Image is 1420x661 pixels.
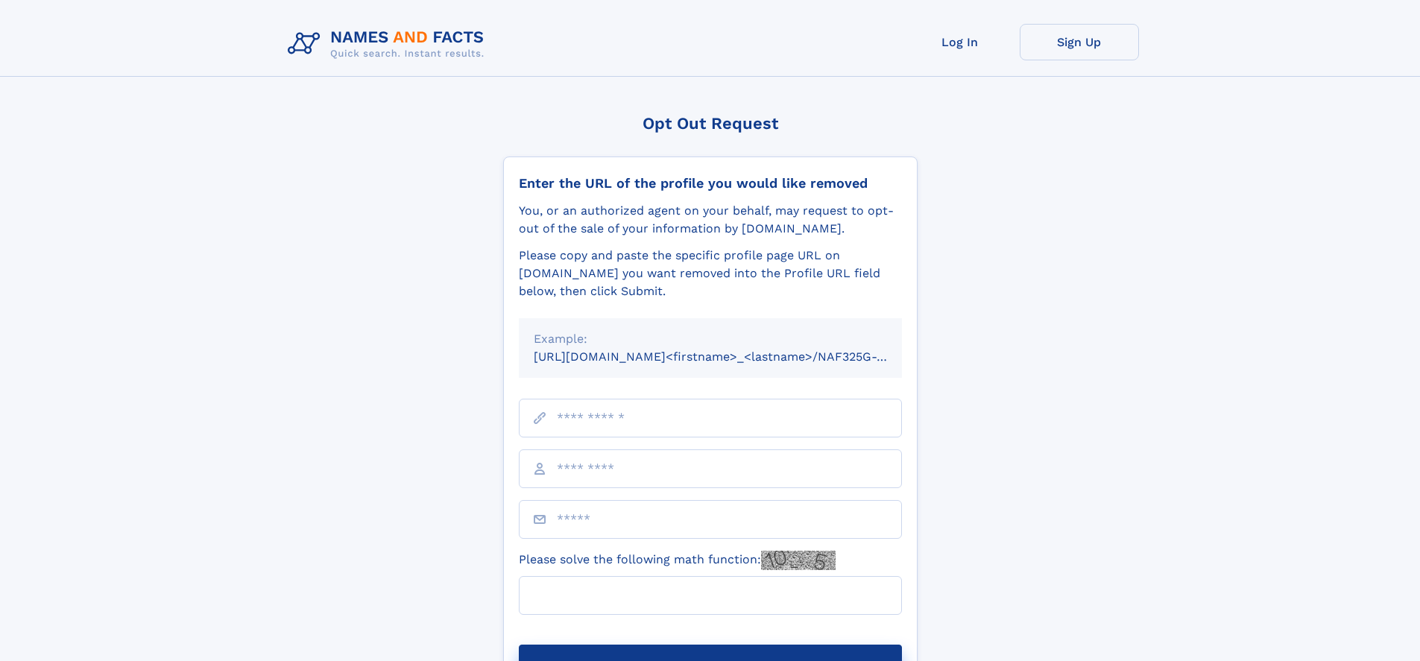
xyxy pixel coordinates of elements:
[1020,24,1139,60] a: Sign Up
[519,551,836,570] label: Please solve the following math function:
[519,202,902,238] div: You, or an authorized agent on your behalf, may request to opt-out of the sale of your informatio...
[534,350,930,364] small: [URL][DOMAIN_NAME]<firstname>_<lastname>/NAF325G-xxxxxxxx
[534,330,887,348] div: Example:
[282,24,496,64] img: Logo Names and Facts
[519,247,902,300] div: Please copy and paste the specific profile page URL on [DOMAIN_NAME] you want removed into the Pr...
[900,24,1020,60] a: Log In
[503,114,918,133] div: Opt Out Request
[519,175,902,192] div: Enter the URL of the profile you would like removed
